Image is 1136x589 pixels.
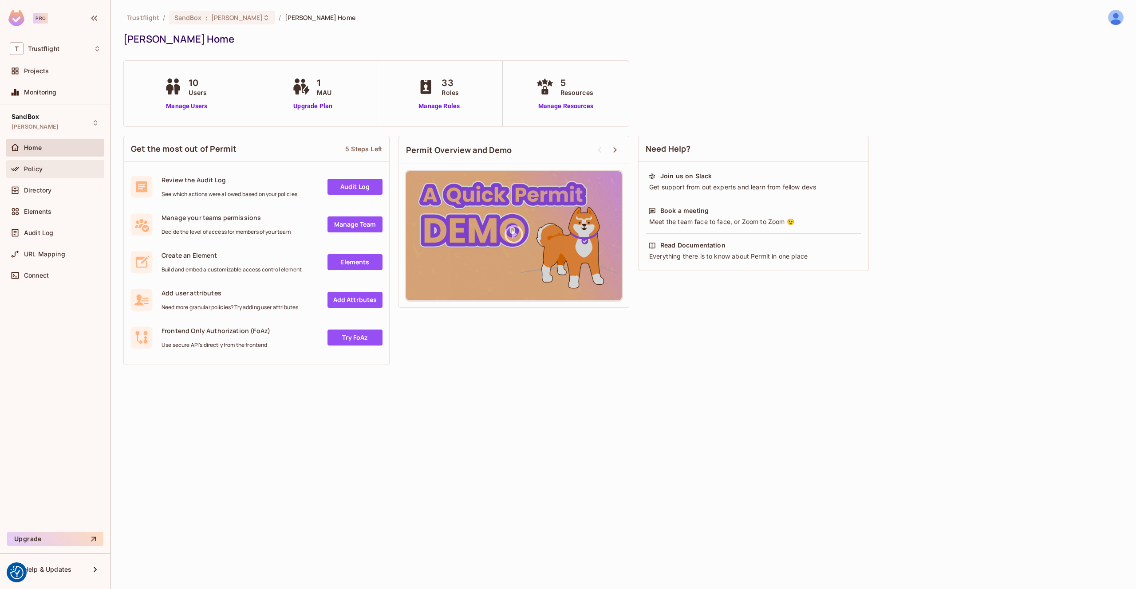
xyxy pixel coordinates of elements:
span: 1 [317,76,331,90]
div: Join us on Slack [660,172,712,181]
span: Create an Element [162,251,302,259]
div: Read Documentation [660,241,726,250]
button: Upgrade [7,532,103,546]
span: Manage your teams permissions [162,213,291,222]
span: Connect [24,272,49,279]
span: Policy [24,165,43,173]
div: 5 Steps Left [345,145,382,153]
span: Decide the level of access for members of your team [162,228,291,236]
span: Add user attributes [162,289,298,297]
span: Projects [24,67,49,75]
span: [PERSON_NAME] [12,123,59,130]
a: Manage Resources [534,102,598,111]
button: Consent Preferences [10,566,24,579]
span: : [205,14,208,21]
div: Everything there is to know about Permit in one place [648,252,859,261]
div: Book a meeting [660,206,709,215]
span: Need Help? [646,143,691,154]
span: MAU [317,88,331,97]
div: Meet the team face to face, or Zoom to Zoom 😉 [648,217,859,226]
img: James Duncan [1108,10,1123,25]
span: Need more granular policies? Try adding user attributes [162,304,298,311]
a: Audit Log [327,179,383,195]
img: SReyMgAAAABJRU5ErkJggg== [8,10,24,26]
a: Manage Users [162,102,211,111]
span: Review the Audit Log [162,176,297,184]
span: SandBox [174,13,202,22]
span: Help & Updates [24,566,71,573]
span: Directory [24,187,51,194]
a: Manage Team [327,216,383,232]
span: Roles [442,88,459,97]
span: the active workspace [127,13,159,22]
span: 10 [189,76,207,90]
div: Pro [33,13,48,24]
span: Workspace: Trustflight [28,45,59,52]
span: Home [24,144,42,151]
span: 33 [442,76,459,90]
span: [PERSON_NAME] Home [285,13,355,22]
li: / [279,13,281,22]
span: Resources [560,88,593,97]
a: Manage Roles [415,102,463,111]
span: [PERSON_NAME] [211,13,263,22]
span: Build and embed a customizable access control element [162,266,302,273]
span: Users [189,88,207,97]
img: Revisit consent button [10,566,24,579]
a: Elements [327,254,383,270]
span: URL Mapping [24,251,65,258]
span: See which actions were allowed based on your policies [162,191,297,198]
span: Permit Overview and Demo [406,145,512,156]
span: Use secure API's directly from the frontend [162,342,270,349]
a: Upgrade Plan [290,102,336,111]
span: SandBox [12,113,39,120]
span: Frontend Only Authorization (FoAz) [162,326,270,335]
li: / [163,13,165,22]
span: T [10,42,24,55]
a: Add Attrbutes [327,292,383,308]
span: Get the most out of Permit [131,143,237,154]
span: Elements [24,208,51,215]
span: Audit Log [24,229,53,236]
span: Monitoring [24,89,57,96]
span: 5 [560,76,593,90]
div: Get support from out experts and learn from fellow devs [648,183,859,192]
a: Try FoAz [327,330,383,346]
div: [PERSON_NAME] Home [123,32,1119,46]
